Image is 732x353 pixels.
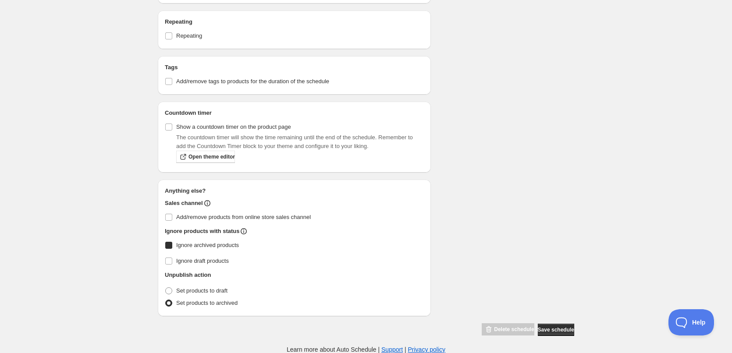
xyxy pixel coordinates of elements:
span: Show a countdown timer on the product page [176,124,291,130]
span: Add/remove tags to products for the duration of the schedule [176,78,329,85]
h2: Sales channel [165,199,203,208]
h2: Anything else? [165,187,424,195]
span: Repeating [176,32,202,39]
h2: Unpublish action [165,271,211,279]
h2: Tags [165,63,424,72]
h2: Ignore products with status [165,227,239,236]
a: Support [381,346,403,353]
span: Open theme editor [188,153,235,160]
p: The countdown timer will show the time remaining until the end of the schedule. Remember to add t... [176,133,424,151]
iframe: Toggle Customer Support [668,309,714,335]
span: Set products to draft [176,287,227,294]
h2: Repeating [165,18,424,26]
span: Save schedule [538,326,574,333]
button: Save schedule [538,324,574,336]
a: Privacy policy [408,346,446,353]
h2: Countdown timer [165,109,424,117]
span: Ignore archived products [176,242,239,248]
span: Set products to archived [176,300,238,306]
span: Ignore draft products [176,258,229,264]
a: Open theme editor [176,151,235,163]
span: Add/remove products from online store sales channel [176,214,311,220]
